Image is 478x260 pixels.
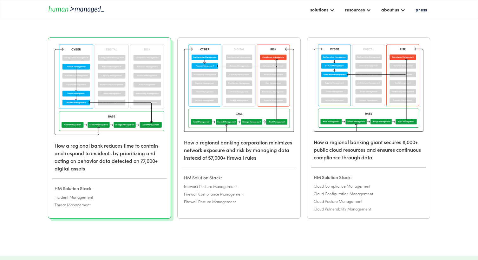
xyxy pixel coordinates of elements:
[48,38,171,194] a: How a regional bank reduces time to contain and respond to incidents by prioritizing and acting o...
[314,206,424,212] div: Cloud Vulnerability Management
[184,183,294,190] div: Network Posture Management
[345,6,365,13] div: resources
[378,4,409,15] div: about us
[184,174,294,181] div: HM Solution Stack:
[314,190,424,197] div: Cloud Configuration Management
[178,38,300,183] a: How a regional banking corporation minimizes network exposure and risk by managing data instead o...
[184,198,294,205] div: Firewall Posture Management
[48,5,105,14] a: home
[314,174,424,180] div: HM Solution Stack:
[342,4,374,15] div: resources
[314,183,424,189] div: Cloud Compliance Management
[48,142,171,172] h6: How a regional bank reduces time to contain and respond to incidents by prioritizing and acting o...
[178,138,300,161] h6: How a regional banking corporation minimizes network exposure and risk by managing data instead o...
[412,4,430,15] a: press
[307,4,338,15] div: solutions
[310,6,328,13] div: solutions
[307,38,430,183] a: How a regional banking giant secures 8,000+ public cloud resources and ensures continuous complia...
[55,194,165,200] div: Incident Management
[381,6,399,13] div: about us
[55,202,165,208] div: Threat Management
[307,138,430,161] h6: How a regional banking giant secures 8,000+ public cloud resources and ensures continuous complia...
[55,185,165,191] div: HM Solution Stack:
[184,191,294,197] div: Firewall Compliance Management
[314,198,424,204] div: Cloud Posture Management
